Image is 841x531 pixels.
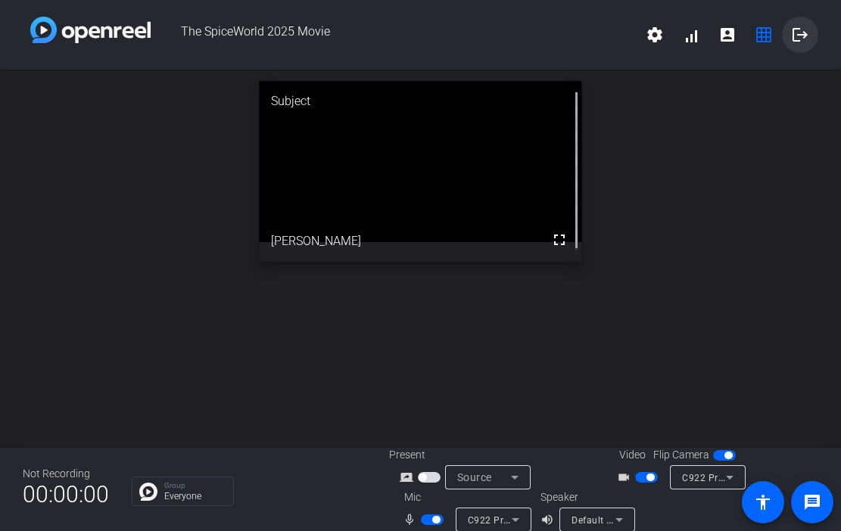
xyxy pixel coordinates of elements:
[457,471,492,483] span: Source
[755,26,773,44] mat-icon: grid_on
[468,514,642,526] span: C922 Pro Stream Webcam (046d:085c)
[540,511,559,529] mat-icon: volume_up
[617,468,635,486] mat-icon: videocam_outline
[151,17,637,53] span: The SpiceWorld 2025 Movie
[164,492,226,501] p: Everyone
[403,511,421,529] mat-icon: mic_none
[23,466,109,482] div: Not Recording
[572,514,751,526] span: Default - MacBook Air Speakers (Built-in)
[260,81,582,122] div: Subject
[718,26,737,44] mat-icon: account_box
[30,17,151,43] img: white-gradient.svg
[164,482,226,489] p: Group
[653,447,709,463] span: Flip Camera
[550,231,568,249] mat-icon: fullscreen
[791,26,809,44] mat-icon: logout
[619,447,646,463] span: Video
[540,489,631,505] div: Speaker
[400,468,418,486] mat-icon: screen_share_outline
[389,447,540,463] div: Present
[389,489,540,505] div: Mic
[754,493,772,511] mat-icon: accessibility
[673,17,709,53] button: signal_cellular_alt
[646,26,664,44] mat-icon: settings
[803,493,821,511] mat-icon: message
[23,476,109,513] span: 00:00:00
[139,483,157,501] img: Chat Icon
